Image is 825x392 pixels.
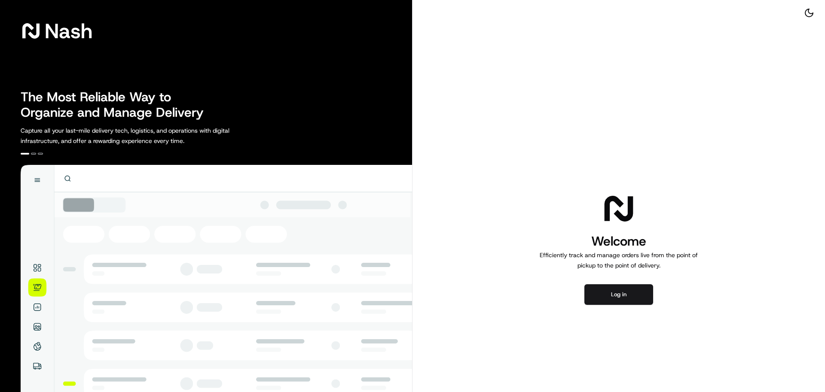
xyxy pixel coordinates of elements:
span: Nash [45,22,92,40]
p: Capture all your last-mile delivery tech, logistics, and operations with digital infrastructure, ... [21,125,268,146]
h1: Welcome [536,233,701,250]
p: Efficiently track and manage orders live from the point of pickup to the point of delivery. [536,250,701,270]
h2: The Most Reliable Way to Organize and Manage Delivery [21,89,213,120]
button: Log in [584,284,653,305]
